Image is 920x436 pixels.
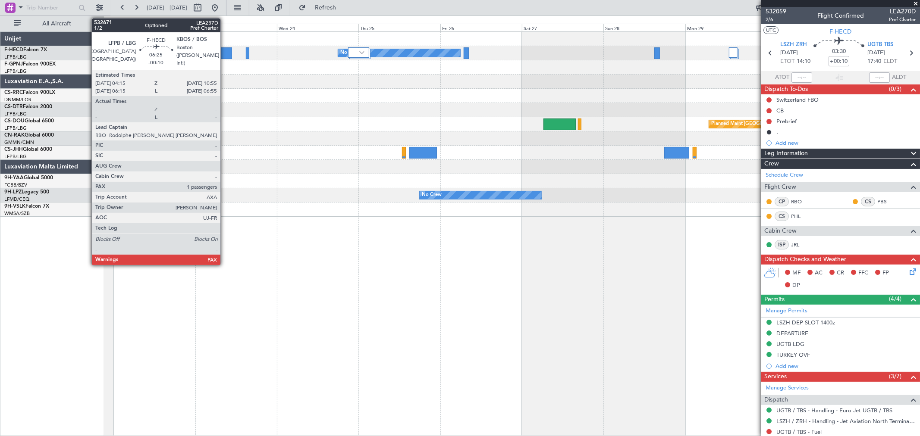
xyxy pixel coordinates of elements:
span: CS-DTR [4,104,23,109]
a: LFPB/LBG [4,125,27,131]
div: Switzerland FBO [776,96,819,103]
a: CS-RRCFalcon 900LX [4,90,55,95]
a: LFMD/CEQ [4,196,29,202]
span: [DATE] [780,49,798,57]
a: DNMM/LOS [4,97,31,103]
a: WMSA/SZB [4,210,30,217]
button: Refresh [295,1,346,15]
span: CR [837,269,844,277]
span: Refresh [308,5,344,11]
a: CS-DTRFalcon 2000 [4,104,52,109]
a: 9H-LPZLegacy 500 [4,190,49,195]
a: LFPB/LBG [4,54,27,60]
span: Permits [764,295,785,305]
span: Dispatch Checks and Weather [764,255,846,265]
span: MF [792,269,801,277]
span: 03:30 [832,47,846,56]
span: Pref Charter [889,16,916,23]
div: Planned Maint [GEOGRAPHIC_DATA] ([GEOGRAPHIC_DATA]) [711,118,847,131]
span: 9H-LPZ [4,190,22,195]
div: No Crew [422,189,442,202]
span: Crew [764,159,779,169]
span: LEA270D [889,7,916,16]
span: ATOT [775,73,789,82]
span: 9H-YAA [4,175,24,181]
span: 2/6 [766,16,786,23]
a: CS-JHHGlobal 6000 [4,147,52,152]
span: (4/4) [889,294,901,303]
div: Fri 26 [440,24,522,31]
span: All Aircraft [22,21,91,27]
span: ALDT [892,73,906,82]
a: LSZH / ZRH - Handling - Jet Aviation North Terminal LSZH / ZRH [776,417,916,425]
span: (0/3) [889,84,901,93]
span: [DATE] - [DATE] [147,4,187,12]
div: Sat 27 [522,24,603,31]
div: Flight Confirmed [817,12,864,21]
span: UGTB TBS [867,40,893,49]
span: Services [764,372,787,382]
a: JRL [791,241,810,249]
a: RBO [791,198,810,206]
a: LFPB/LBG [4,68,27,75]
div: [DATE] [105,17,119,25]
span: [DATE] [867,49,885,57]
span: ETOT [780,57,794,66]
div: CS [861,197,875,206]
input: Trip Number [26,1,76,14]
div: LSZH DEP SLOT 1400z [776,319,835,326]
div: Sun 28 [603,24,685,31]
input: --:-- [791,72,812,83]
a: LFPB/LBG [4,111,27,117]
div: Prebrief [776,118,797,125]
span: AC [815,269,823,277]
span: FP [882,269,889,277]
span: CS-DOU [4,118,25,124]
div: CP [775,197,789,206]
a: 9H-YAAGlobal 5000 [4,175,53,181]
a: Manage Permits [766,307,807,315]
span: F-HECD [4,47,23,53]
a: UGTB / TBS - Handling - Euro Jet UGTB / TBS [776,407,892,414]
a: GMMN/CMN [4,139,34,146]
a: CS-DOUGlobal 6500 [4,118,54,124]
span: DP [792,281,800,290]
button: UTC [763,26,779,34]
a: Manage Services [766,384,809,392]
a: 9H-VSLKFalcon 7X [4,204,49,209]
button: All Aircraft [9,17,94,31]
span: Dispatch [764,395,788,405]
div: ISP [775,240,789,249]
div: Thu 25 [358,24,440,31]
span: CN-RAK [4,133,25,138]
div: Mon 22 [113,24,195,31]
span: ELDT [883,57,897,66]
a: LFPB/LBG [4,153,27,160]
a: PHL [791,212,810,220]
div: Add new [776,362,916,370]
span: 17:40 [867,57,881,66]
span: CS-RRC [4,90,23,95]
div: Tue 23 [195,24,277,31]
span: 14:10 [797,57,810,66]
span: 532059 [766,7,786,16]
span: F-GPNJ [4,62,23,67]
div: Wed 24 [277,24,358,31]
span: Leg Information [764,149,808,159]
span: Flight Crew [764,182,796,192]
div: TURKEY OVF [776,351,810,358]
div: DEPARTURE [776,330,808,337]
span: FFC [858,269,868,277]
a: Schedule Crew [766,171,803,180]
div: Mon 29 [685,24,767,31]
a: CN-RAKGlobal 6000 [4,133,54,138]
div: UGTB LDG [776,340,804,348]
div: . [776,128,778,136]
a: F-GPNJFalcon 900EX [4,62,56,67]
a: UGTB / TBS - Fuel [776,428,822,436]
span: 9H-VSLK [4,204,25,209]
span: (3/7) [889,372,901,381]
div: CS [775,212,789,221]
span: Dispatch To-Dos [764,84,808,94]
span: Cabin Crew [764,226,797,236]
